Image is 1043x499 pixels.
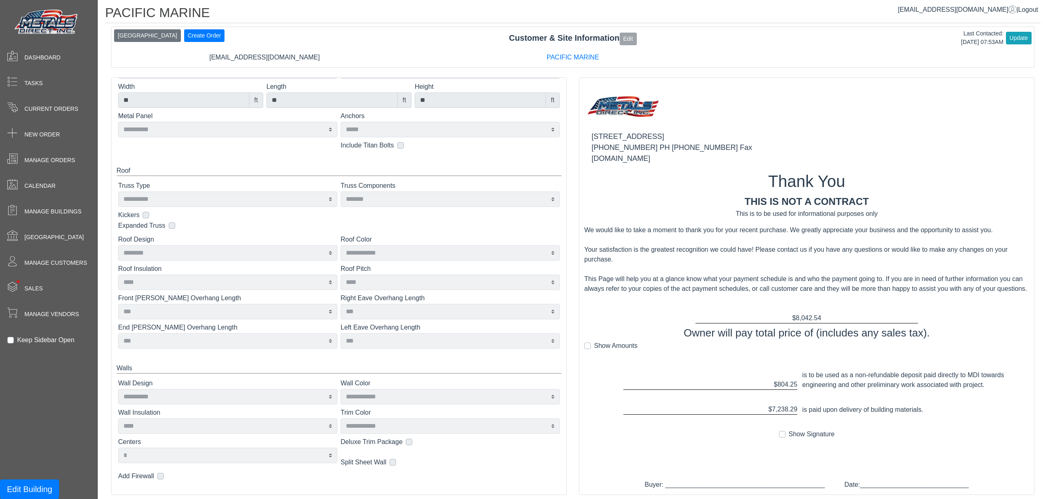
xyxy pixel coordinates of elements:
[341,141,394,150] label: Include Titan Bolts
[584,171,1029,191] h1: Thank You
[118,221,165,231] label: Expanded Truss
[118,82,263,92] label: Width
[341,408,560,418] label: Trim Color
[24,259,87,267] span: Manage Customers
[584,225,1029,294] div: We would like to take a moment to thank you for your recent purchase. We greatly appreciate your ...
[118,378,337,388] label: Wall Design
[24,284,43,293] span: Sales
[620,33,637,45] button: Edit
[584,124,1029,171] div: [STREET_ADDRESS] [PHONE_NUMBER] PH [PHONE_NUMBER] Fax [DOMAIN_NAME]
[118,408,337,418] label: Wall Insulation
[118,437,337,447] label: Centers
[114,29,181,42] button: [GEOGRAPHIC_DATA]
[341,181,560,191] label: Truss Components
[898,6,1017,13] a: [EMAIL_ADDRESS][DOMAIN_NAME]
[24,79,43,88] span: Tasks
[341,264,560,274] label: Roof Pitch
[184,29,225,42] button: Create Order
[774,381,797,388] span: $804.25
[105,5,1041,23] h1: PACIFIC MARINE
[341,437,403,447] label: Deluxe Trim Package
[789,429,835,439] label: Show Signature
[24,156,75,165] span: Manage Orders
[118,111,337,121] label: Metal Panel
[24,130,60,139] span: New Order
[112,32,1034,45] div: Customer & Site Information
[118,264,337,274] label: Roof Insulation
[118,471,154,481] label: Add Firewall
[110,53,419,62] div: [EMAIL_ADDRESS][DOMAIN_NAME]
[17,335,75,345] label: Keep Sidebar Open
[118,210,139,220] label: Kickers
[584,194,1029,209] div: This is not a contract
[1006,32,1032,44] button: Update
[341,378,560,388] label: Wall Color
[24,53,61,62] span: Dashboard
[645,481,825,488] span: Buyer: ____________________________________________
[118,323,337,332] label: End [PERSON_NAME] Overhang Length
[341,293,560,303] label: Right Eave Overhang Length
[24,105,78,113] span: Current Orders
[584,209,1029,219] div: This is to be used for informational purposes only
[546,92,560,108] div: ft
[845,481,969,488] span: Date:______________________________
[1018,6,1038,13] span: Logout
[547,54,599,61] a: PACIFIC MARINE
[341,111,560,121] label: Anchors
[249,92,263,108] div: ft
[118,235,337,244] label: Roof Design
[8,268,29,295] span: •
[24,310,79,319] span: Manage Vendors
[341,457,386,467] label: Split Sheet Wall
[898,5,1038,15] div: |
[792,314,821,321] span: $8,042.54
[415,82,560,92] label: Height
[802,370,1020,390] div: is to be used as a non-refundable deposit paid directly to MDI towards engineering and other prel...
[584,92,664,124] img: MD logo
[118,293,337,303] label: Front [PERSON_NAME] Overhang Length
[397,92,411,108] div: ft
[341,235,560,244] label: Roof Color
[117,166,561,176] div: Roof
[266,82,411,92] label: Length
[117,363,561,374] div: Walls
[24,182,55,190] span: Calendar
[24,233,84,242] span: [GEOGRAPHIC_DATA]
[768,406,797,413] span: $7,238.29
[118,181,337,191] label: Truss Type
[961,29,1003,46] div: Last Contacted: [DATE] 07:53AM
[802,405,1020,415] div: is paid upon delivery of building materials.
[12,7,81,37] img: Metals Direct Inc Logo
[584,325,1029,341] div: Owner will pay total price of (includes any sales tax).
[341,323,560,332] label: Left Eave Overhang Length
[24,207,81,216] span: Manage Buildings
[594,341,638,351] label: Show Amounts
